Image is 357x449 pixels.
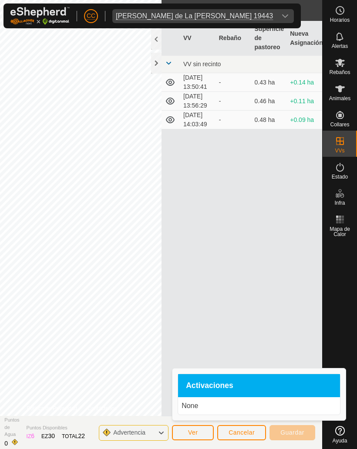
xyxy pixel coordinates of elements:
[180,21,216,56] th: VV
[219,97,248,106] div: -
[219,115,248,125] div: -
[286,21,322,56] th: Nueva Asignación
[180,111,216,129] td: [DATE] 14:03:49
[180,92,216,111] td: [DATE] 13:56:29
[251,111,287,129] td: 0.48 ha
[251,92,287,111] td: 0.46 ha
[332,174,348,179] span: Estado
[217,425,266,440] button: Cancelar
[183,61,221,68] span: VV sin recinto
[276,9,294,23] div: dropdown trigger
[27,424,85,432] span: Puntos Disponibles
[323,422,357,447] a: Ayuda
[48,432,55,439] span: 30
[330,122,349,127] span: Collares
[31,432,34,439] span: 6
[251,21,287,56] th: Superficie de pastoreo
[62,432,85,441] div: TOTAL
[334,200,345,206] span: Infra
[113,429,145,436] span: Advertencia
[112,9,276,23] span: Jose Manuel Olivera de La Vega 19443
[329,70,350,75] span: Rebaños
[27,432,34,441] div: IZ
[88,405,117,412] a: Contáctenos
[286,111,322,129] td: +0.09 ha
[78,432,85,439] span: 22
[4,416,19,438] span: Puntos de Agua
[280,429,304,436] span: Guardar
[172,425,214,440] button: Ver
[229,429,255,436] span: Cancelar
[333,438,347,443] span: Ayuda
[4,440,8,447] span: 0
[216,21,251,56] th: Rebaño
[27,405,77,412] a: Política de Privacidad
[269,425,315,440] button: Guardar
[219,78,248,87] div: -
[286,73,322,92] td: +0.14 ha
[10,7,70,25] img: Logo Gallagher
[325,226,355,237] span: Mapa de Calor
[182,401,337,411] p: None
[335,148,344,153] span: VVs
[332,44,348,49] span: Alertas
[186,382,233,390] span: Activaciones
[286,92,322,111] td: +0.11 ha
[330,17,350,23] span: Horarios
[188,429,198,436] span: Ver
[180,73,216,92] td: [DATE] 13:50:41
[41,432,55,441] div: EZ
[329,96,350,101] span: Animales
[251,73,287,92] td: 0.43 ha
